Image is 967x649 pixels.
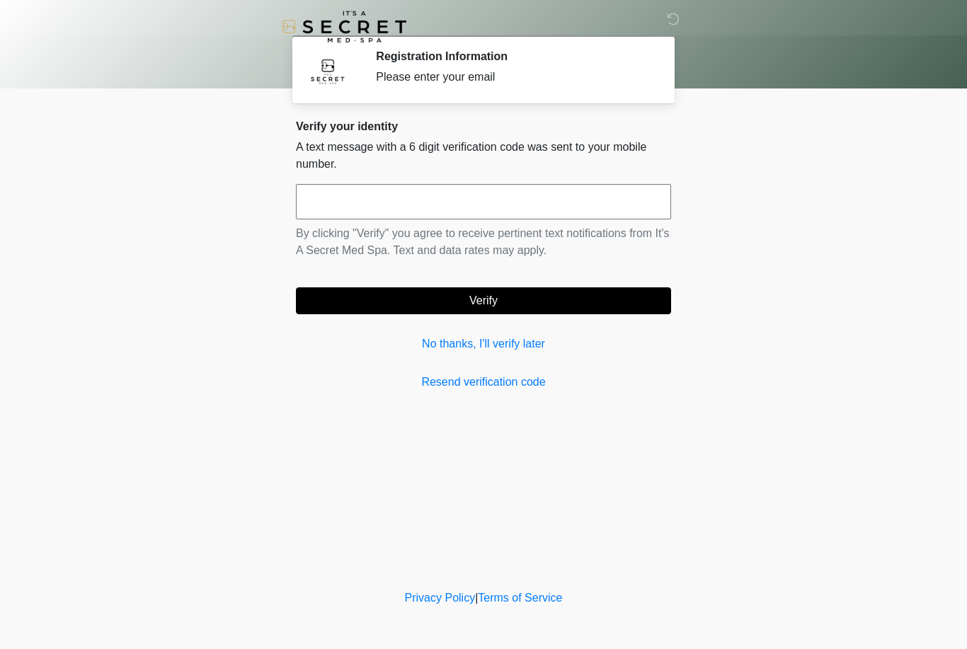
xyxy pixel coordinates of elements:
a: | [475,592,478,604]
a: Privacy Policy [405,592,476,604]
button: Verify [296,287,671,314]
h2: Verify your identity [296,120,671,133]
p: By clicking "Verify" you agree to receive pertinent text notifications from It's A Secret Med Spa... [296,225,671,259]
img: It's A Secret Med Spa Logo [282,11,406,42]
div: Please enter your email [376,69,650,86]
p: A text message with a 6 digit verification code was sent to your mobile number. [296,139,671,173]
a: Resend verification code [296,374,671,391]
a: Terms of Service [478,592,562,604]
a: No thanks, I'll verify later [296,335,671,352]
h2: Registration Information [376,50,650,63]
img: Agent Avatar [307,50,349,92]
